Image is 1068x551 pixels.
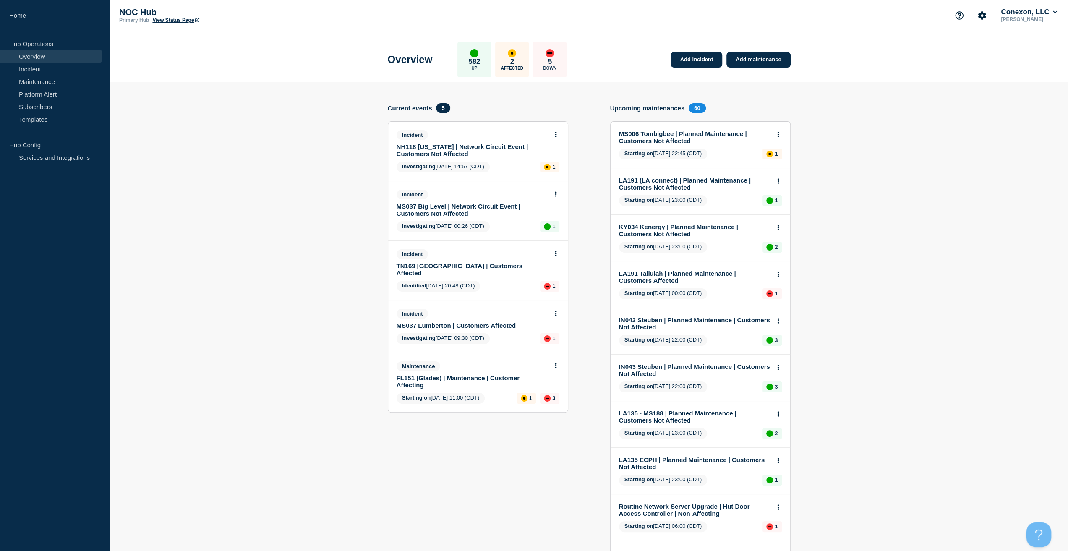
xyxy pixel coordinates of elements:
[619,223,770,238] a: KY034 Kenergy | Planned Maintenance | Customers Not Affected
[624,337,653,343] span: Starting on
[397,143,548,157] a: NH118 [US_STATE] | Network Circuit Event | Customers Not Affected
[619,410,770,424] a: LA135 - MS188 | Planned Maintenance | Customers Not Affected
[624,383,653,389] span: Starting on
[397,162,490,172] span: [DATE] 14:57 (CDT)
[775,477,778,483] p: 1
[397,130,428,140] span: Incident
[546,49,554,57] div: down
[766,477,773,483] div: up
[619,456,770,470] a: LA135 ECPH | Planned Maintenance | Customers Not Affected
[552,223,555,230] p: 1
[671,52,722,68] a: Add incident
[397,309,428,319] span: Incident
[1026,522,1051,547] iframe: Help Scout Beacon - Open
[436,103,450,113] span: 5
[766,523,773,530] div: down
[775,244,778,250] p: 2
[544,283,551,290] div: down
[397,221,490,232] span: [DATE] 00:26 (CDT)
[508,49,516,57] div: affected
[397,262,548,277] a: TN169 [GEOGRAPHIC_DATA] | Customers Affected
[624,197,653,203] span: Starting on
[775,290,778,297] p: 1
[402,163,436,170] span: Investigating
[619,316,770,331] a: IN043 Steuben | Planned Maintenance | Customers Not Affected
[397,249,428,259] span: Incident
[119,8,287,17] p: NOC Hub
[548,57,552,66] p: 5
[775,430,778,436] p: 2
[397,322,548,329] a: MS037 Lumberton | Customers Affected
[775,197,778,204] p: 1
[766,384,773,390] div: up
[766,151,773,157] div: affected
[775,337,778,343] p: 3
[510,57,514,66] p: 2
[468,57,480,66] p: 582
[397,281,480,292] span: [DATE] 20:48 (CDT)
[624,290,653,296] span: Starting on
[402,394,431,401] span: Starting on
[619,503,770,517] a: Routine Network Server Upgrade | Hut Door Access Controller | Non-Affecting
[397,333,490,344] span: [DATE] 09:30 (CDT)
[544,164,551,170] div: affected
[726,52,790,68] a: Add maintenance
[552,164,555,170] p: 1
[766,197,773,204] div: up
[152,17,199,23] a: View Status Page
[624,430,653,436] span: Starting on
[619,521,708,532] span: [DATE] 06:00 (CDT)
[610,104,685,112] h4: Upcoming maintenances
[619,428,708,439] span: [DATE] 23:00 (CDT)
[402,335,436,341] span: Investigating
[544,395,551,402] div: down
[775,151,778,157] p: 1
[501,66,523,71] p: Affected
[619,475,708,486] span: [DATE] 23:00 (CDT)
[552,395,555,401] p: 3
[999,8,1059,16] button: Conexon, LLC
[544,335,551,342] div: down
[619,381,708,392] span: [DATE] 22:00 (CDT)
[397,374,548,389] a: FL151 (Glades) | Maintenance | Customer Affecting
[397,190,428,199] span: Incident
[689,103,705,113] span: 60
[999,16,1059,22] p: [PERSON_NAME]
[624,150,653,157] span: Starting on
[471,66,477,71] p: Up
[543,66,556,71] p: Down
[766,290,773,297] div: down
[388,54,433,65] h1: Overview
[619,242,708,253] span: [DATE] 23:00 (CDT)
[619,335,708,346] span: [DATE] 22:00 (CDT)
[119,17,149,23] p: Primary Hub
[544,223,551,230] div: up
[766,337,773,344] div: up
[552,283,555,289] p: 1
[619,270,770,284] a: LA191 Tallulah | Planned Maintenance | Customers Affected
[973,7,991,24] button: Account settings
[775,523,778,530] p: 1
[624,243,653,250] span: Starting on
[397,361,441,371] span: Maintenance
[521,395,527,402] div: affected
[619,149,708,159] span: [DATE] 22:45 (CDT)
[775,384,778,390] p: 3
[619,195,708,206] span: [DATE] 23:00 (CDT)
[402,223,436,229] span: Investigating
[624,476,653,483] span: Starting on
[950,7,968,24] button: Support
[529,395,532,401] p: 1
[619,363,770,377] a: IN043 Steuben | Planned Maintenance | Customers Not Affected
[766,244,773,251] div: up
[470,49,478,57] div: up
[397,203,548,217] a: MS037 Big Level | Network Circuit Event | Customers Not Affected
[766,430,773,437] div: up
[552,335,555,342] p: 1
[619,288,708,299] span: [DATE] 00:00 (CDT)
[619,177,770,191] a: LA191 (LA connect) | Planned Maintenance | Customers Not Affected
[402,282,426,289] span: Identified
[397,393,485,404] span: [DATE] 11:00 (CDT)
[388,104,432,112] h4: Current events
[624,523,653,529] span: Starting on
